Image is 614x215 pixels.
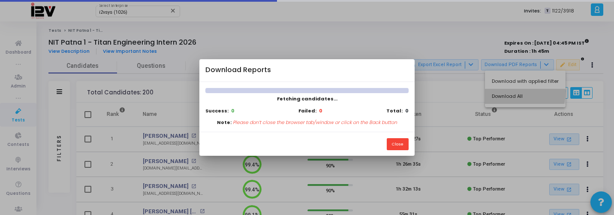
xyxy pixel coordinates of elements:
[405,107,409,114] b: 0
[298,107,316,115] b: Failed:
[386,107,403,114] b: Total:
[217,119,232,126] b: Note:
[231,107,235,114] b: 0
[233,119,397,126] p: Please don’t close the browser tab/window or click on the Back button
[277,95,337,102] span: Fetching candidates...
[387,138,409,150] button: Close
[205,65,271,76] h4: Download Reports
[205,107,229,114] b: Success:
[319,107,322,115] b: 0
